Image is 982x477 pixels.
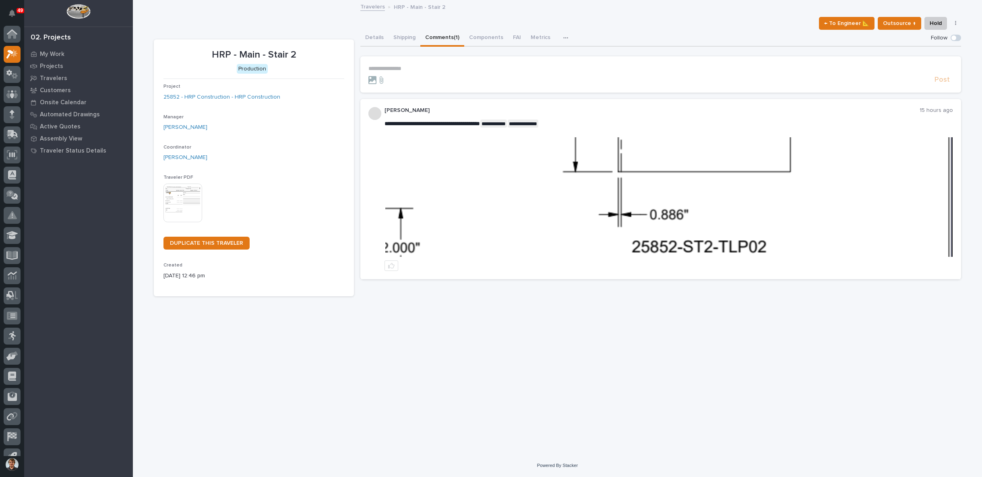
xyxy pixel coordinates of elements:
[163,123,207,132] a: [PERSON_NAME]
[4,5,21,22] button: Notifications
[66,4,90,19] img: Workspace Logo
[360,30,389,47] button: Details
[163,49,344,61] p: HRP - Main - Stair 2
[934,75,950,85] span: Post
[163,272,344,280] p: [DATE] 12:46 pm
[824,19,869,28] span: ← To Engineer 📐
[163,84,180,89] span: Project
[24,48,133,60] a: My Work
[40,99,87,106] p: Onsite Calendar
[385,260,398,271] button: like this post
[163,93,280,101] a: 25852 - HRP Construction - HRP Construction
[819,17,874,30] button: ← To Engineer 📐
[420,30,464,47] button: Comments (1)
[163,153,207,162] a: [PERSON_NAME]
[360,2,385,11] a: Travelers
[40,63,63,70] p: Projects
[40,135,82,142] p: Assembly View
[18,8,23,13] p: 49
[237,64,268,74] div: Production
[163,237,250,250] a: DUPLICATE THIS TRAVELER
[170,240,243,246] span: DUPLICATE THIS TRAVELER
[883,19,916,28] span: Outsource ↑
[24,72,133,84] a: Travelers
[920,107,953,114] p: 15 hours ago
[931,75,953,85] button: Post
[40,87,71,94] p: Customers
[163,115,184,120] span: Manager
[394,2,445,11] p: HRP - Main - Stair 2
[878,17,921,30] button: Outsource ↑
[10,10,21,23] div: Notifications49
[163,263,182,268] span: Created
[924,17,947,30] button: Hold
[24,96,133,108] a: Onsite Calendar
[526,30,555,47] button: Metrics
[537,463,578,468] a: Powered By Stacker
[40,51,64,58] p: My Work
[31,33,71,42] div: 02. Projects
[24,60,133,72] a: Projects
[24,132,133,145] a: Assembly View
[385,107,920,114] p: [PERSON_NAME]
[930,19,942,28] span: Hold
[163,145,191,150] span: Coordinator
[40,111,100,118] p: Automated Drawings
[40,123,81,130] p: Active Quotes
[163,175,193,180] span: Traveler PDF
[24,84,133,96] a: Customers
[40,147,106,155] p: Traveler Status Details
[508,30,526,47] button: FAI
[24,145,133,157] a: Traveler Status Details
[931,35,947,41] p: Follow
[464,30,508,47] button: Components
[389,30,420,47] button: Shipping
[4,456,21,473] button: users-avatar
[24,108,133,120] a: Automated Drawings
[24,120,133,132] a: Active Quotes
[40,75,67,82] p: Travelers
